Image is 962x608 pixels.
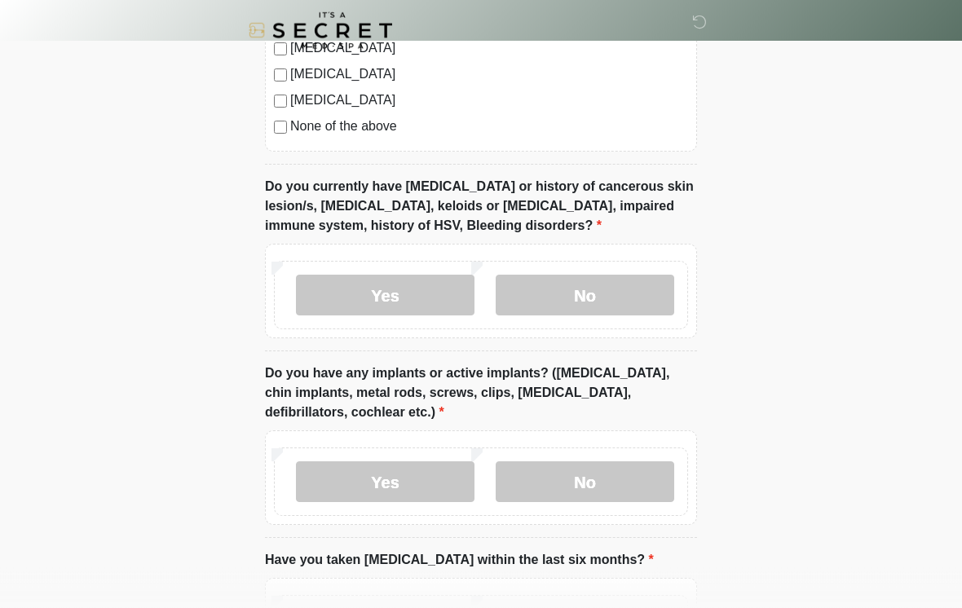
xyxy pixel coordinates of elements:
label: Yes [296,275,474,316]
label: [MEDICAL_DATA] [290,65,688,85]
label: Do you have any implants or active implants? ([MEDICAL_DATA], chin implants, metal rods, screws, ... [265,364,697,423]
input: None of the above [274,121,287,134]
label: No [496,275,674,316]
label: [MEDICAL_DATA] [290,91,688,111]
input: [MEDICAL_DATA] [274,95,287,108]
label: Yes [296,462,474,503]
label: None of the above [290,117,688,137]
label: Do you currently have [MEDICAL_DATA] or history of cancerous skin lesion/s, [MEDICAL_DATA], keloi... [265,178,697,236]
img: It's A Secret Med Spa Logo [249,12,392,49]
input: [MEDICAL_DATA] [274,69,287,82]
label: No [496,462,674,503]
label: Have you taken [MEDICAL_DATA] within the last six months? [265,551,654,571]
